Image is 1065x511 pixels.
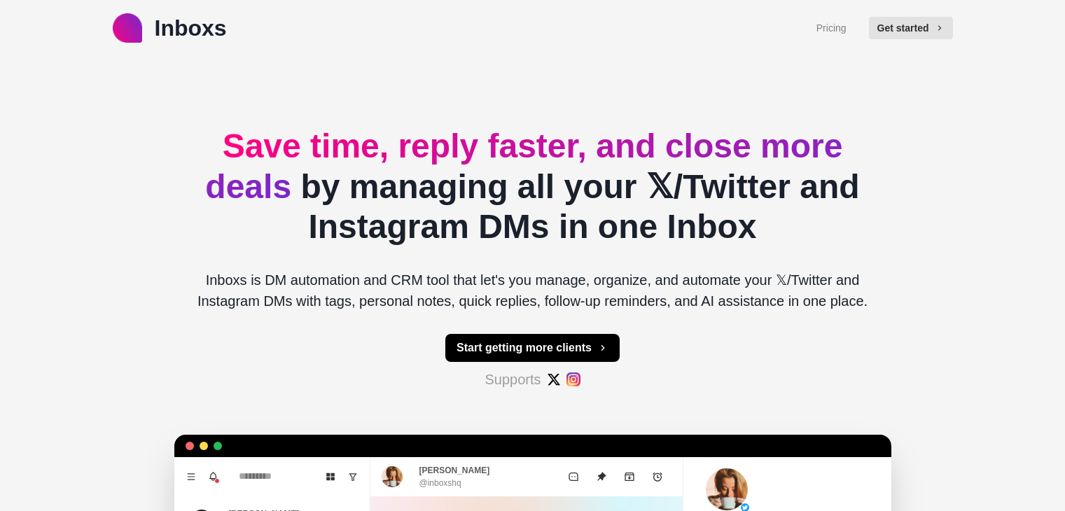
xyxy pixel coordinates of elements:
p: Inboxs [155,11,227,45]
button: Get started [869,17,953,39]
button: Show unread conversations [342,465,364,488]
p: Supports [485,369,541,390]
button: Menu [180,465,202,488]
img: # [547,372,561,386]
a: Pricing [816,21,847,36]
img: logo [113,13,142,43]
span: Save time, reply faster, and close more deals [205,127,842,205]
img: # [566,372,580,386]
button: Add reminder [643,463,671,491]
img: picture [382,466,403,487]
h2: by managing all your 𝕏/Twitter and Instagram DMs in one Inbox [186,126,880,247]
p: @inboxshq [419,477,461,489]
button: Board View [319,465,342,488]
a: logoInboxs [113,11,227,45]
p: [PERSON_NAME] [419,464,490,477]
p: Inboxs is DM automation and CRM tool that let's you manage, organize, and automate your 𝕏/Twitter... [186,269,880,311]
img: picture [706,468,748,510]
button: Start getting more clients [445,334,620,362]
button: Archive [615,463,643,491]
button: Unpin [587,463,615,491]
button: Mark as unread [559,463,587,491]
button: Notifications [202,465,225,488]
